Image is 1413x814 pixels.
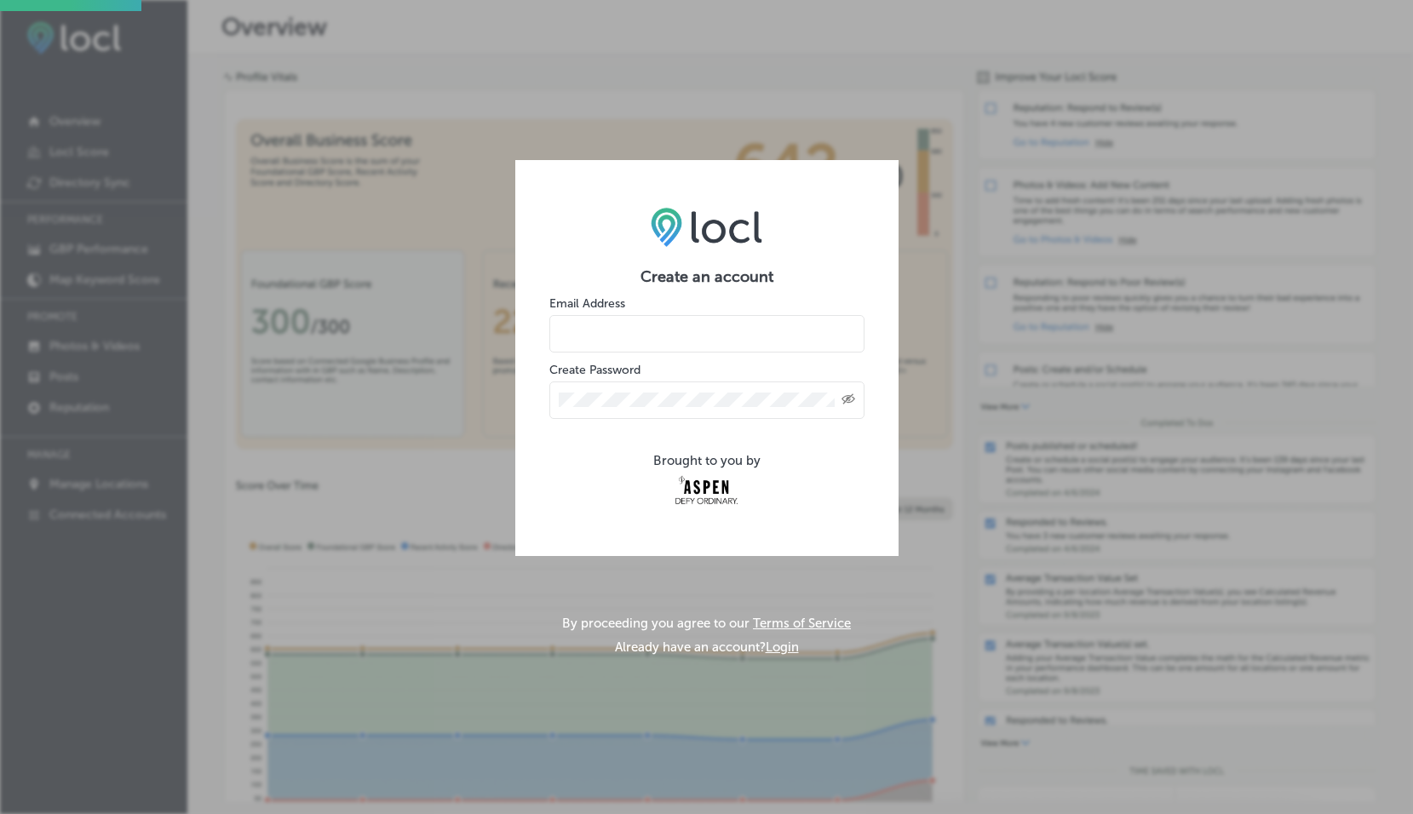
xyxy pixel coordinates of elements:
img: LOCL logo [651,207,762,246]
p: By proceeding you agree to our [562,616,851,631]
label: Email Address [549,296,625,311]
label: Create Password [549,363,640,377]
button: Login [766,639,799,655]
p: Already have an account? [615,639,799,655]
span: Toggle password visibility [841,393,855,408]
img: Aspen [675,475,739,505]
a: Terms of Service [753,616,851,631]
h2: Create an account [549,267,864,286]
div: Brought to you by [549,453,864,468]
